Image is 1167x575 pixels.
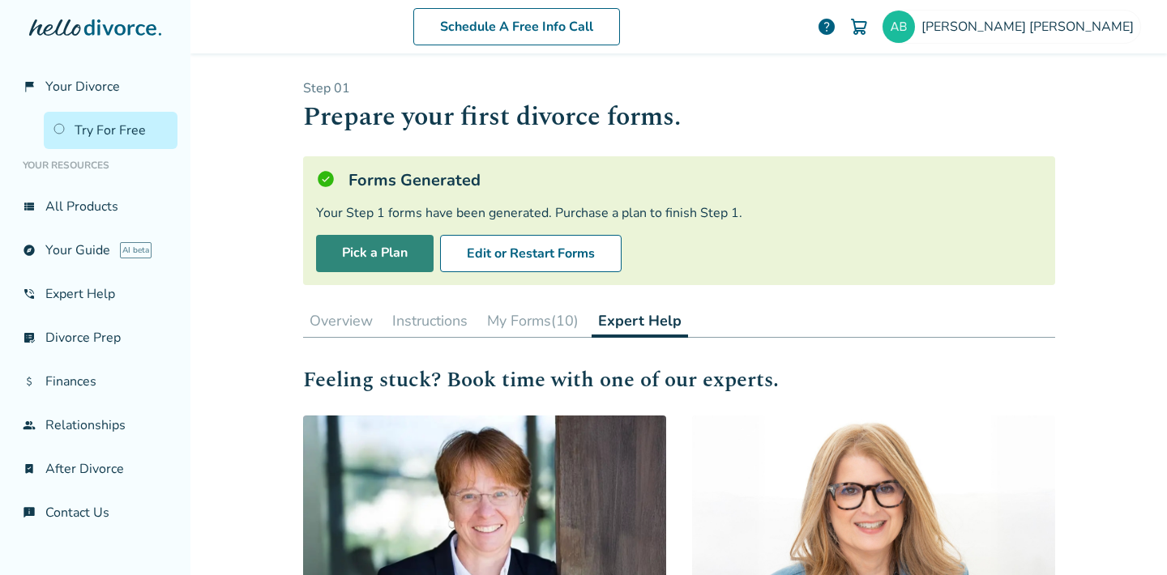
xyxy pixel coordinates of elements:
[13,363,177,400] a: attach_moneyFinances
[23,287,36,300] span: phone_in_talk
[45,78,120,96] span: Your Divorce
[13,319,177,356] a: list_alt_checkDivorce Prep
[883,11,915,43] img: anita@anitabecker.com
[120,242,152,258] span: AI beta
[413,8,620,45] a: Schedule A Free Info Call
[23,200,36,213] span: view_list
[13,407,177,444] a: groupRelationships
[440,235,622,272] button: Edit or Restart Forms
[13,149,177,181] li: Your Resources
[23,80,36,93] span: flag_2
[23,419,36,432] span: group
[303,305,379,337] button: Overview
[13,68,177,105] a: flag_2Your Divorce
[23,331,36,344] span: list_alt_check
[303,79,1055,97] p: Step 0 1
[23,462,36,475] span: bookmark_check
[13,450,177,488] a: bookmark_checkAfter Divorce
[44,112,177,149] a: Try For Free
[23,506,36,519] span: chat_info
[13,275,177,313] a: phone_in_talkExpert Help
[592,305,688,338] button: Expert Help
[1086,497,1167,575] iframe: Chat Widget
[303,364,1055,396] h2: Feeling stuck? Book time with one of our experts.
[316,235,434,272] a: Pick a Plan
[23,244,36,257] span: explore
[817,17,836,36] a: help
[348,169,481,191] h5: Forms Generated
[23,375,36,388] span: attach_money
[921,18,1140,36] span: [PERSON_NAME] [PERSON_NAME]
[13,232,177,269] a: exploreYour GuideAI beta
[13,494,177,531] a: chat_infoContact Us
[849,17,869,36] img: Cart
[13,188,177,225] a: view_listAll Products
[386,305,474,337] button: Instructions
[316,204,1042,222] div: Your Step 1 forms have been generated. Purchase a plan to finish Step 1.
[481,305,585,337] button: My Forms(10)
[303,97,1055,137] h1: Prepare your first divorce forms.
